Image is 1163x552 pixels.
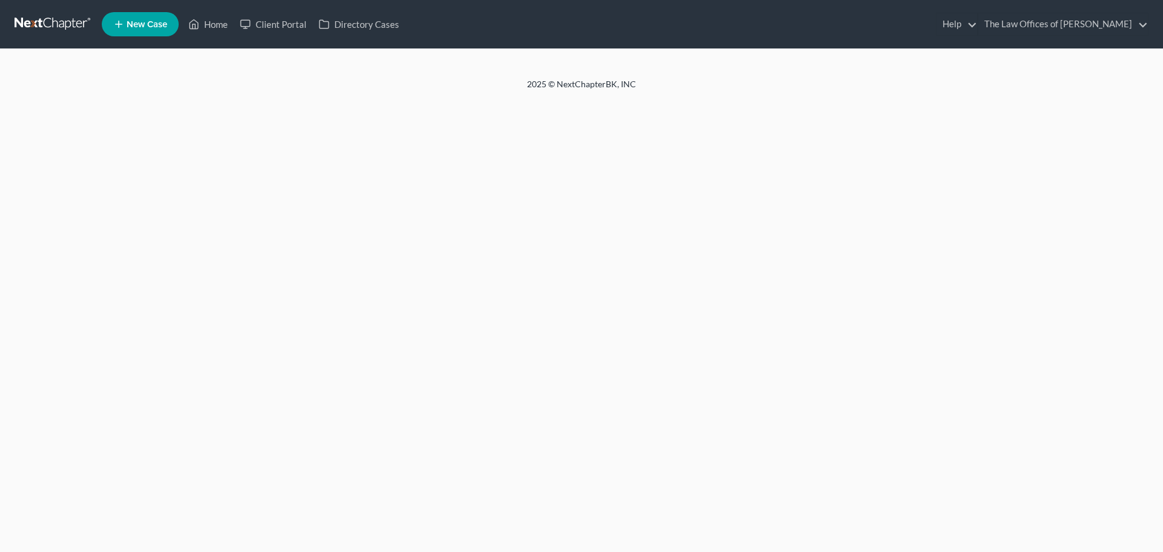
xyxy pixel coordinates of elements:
[978,13,1148,35] a: The Law Offices of [PERSON_NAME]
[313,13,405,35] a: Directory Cases
[102,12,179,36] new-legal-case-button: New Case
[236,78,927,100] div: 2025 © NextChapterBK, INC
[234,13,313,35] a: Client Portal
[936,13,977,35] a: Help
[182,13,234,35] a: Home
